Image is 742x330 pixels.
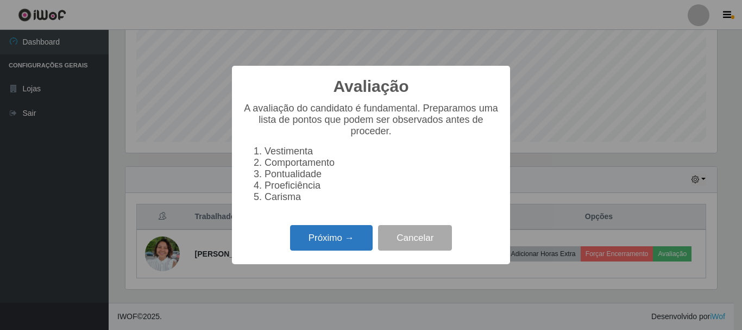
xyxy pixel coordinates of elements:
li: Pontualidade [265,169,499,180]
li: Comportamento [265,157,499,169]
button: Cancelar [378,225,452,251]
li: Carisma [265,191,499,203]
h2: Avaliação [334,77,409,96]
p: A avaliação do candidato é fundamental. Preparamos uma lista de pontos que podem ser observados a... [243,103,499,137]
li: Vestimenta [265,146,499,157]
button: Próximo → [290,225,373,251]
li: Proeficiência [265,180,499,191]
